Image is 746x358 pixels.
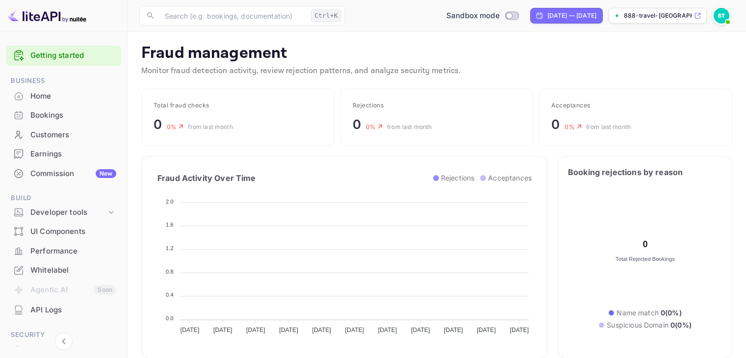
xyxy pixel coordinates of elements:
span: from last month [586,123,631,130]
div: Home [6,87,121,106]
div: Home [30,91,116,102]
div: [DATE] — [DATE] [547,11,596,20]
div: Total fraud checks [154,101,322,110]
div: Whitelabel [6,261,121,280]
tspan: [DATE] [246,326,265,333]
p: 0 % [565,123,574,131]
div: Rejections [353,101,521,110]
span: from last month [387,123,432,130]
p: 0 % [366,123,376,131]
div: Whitelabel [30,265,116,276]
a: Bookings [6,106,121,124]
a: Getting started [30,50,116,61]
a: CommissionNew [6,164,121,182]
div: API Logs [30,305,116,316]
tspan: 0.8 [166,268,174,274]
tspan: [DATE] [378,326,397,333]
tspan: 1.6 [166,222,174,228]
span: 0 [154,117,162,132]
div: Developer tools [6,204,121,221]
p: Suspicious Domain [607,320,692,330]
tspan: 1.2 [166,245,174,251]
span: Build [6,193,121,204]
div: Switch to Production mode [442,10,522,22]
span: from last month [188,123,232,130]
p: 0 % [167,123,177,131]
div: Commission [30,168,116,179]
tspan: [DATE] [279,326,298,333]
div: Earnings [30,149,116,160]
a: Performance [6,242,121,260]
a: Whitelabel [6,261,121,279]
p: Fraud management [141,44,732,63]
p: Rejections [441,173,475,183]
div: Bookings [30,110,116,121]
tspan: 0.0 [166,315,174,321]
div: Ctrl+K [311,9,341,22]
tspan: [DATE] [312,326,331,333]
div: UI Components [6,222,121,241]
div: Developer tools [30,207,106,218]
span: Business [6,76,121,86]
span: 0 ( 0 %) [670,321,692,329]
a: API Logs [6,301,121,319]
a: Home [6,87,121,105]
tspan: 2.0 [166,198,174,204]
p: 888-travel-[GEOGRAPHIC_DATA]nuite... [624,11,692,20]
tspan: [DATE] [180,326,200,333]
div: UI Components [30,226,116,237]
tspan: [DATE] [345,326,364,333]
div: Bookings [6,106,121,125]
div: Acceptances [551,101,720,110]
tspan: [DATE] [411,326,430,333]
img: 888 Travel [714,8,729,24]
img: LiteAPI logo [8,8,86,24]
span: Security [6,330,121,340]
div: New [96,169,116,178]
div: Performance [30,246,116,257]
tspan: [DATE] [510,326,529,333]
div: Getting started [6,46,121,66]
input: Search (e.g. bookings, documentation) [159,6,307,26]
a: UI Components [6,222,121,240]
span: Sandbox mode [446,10,500,22]
tspan: [DATE] [444,326,463,333]
div: Customers [6,126,121,145]
div: Team management [30,344,116,356]
div: Performance [6,242,121,261]
h3: Booking rejections by reason [568,166,722,178]
a: Earnings [6,145,121,163]
tspan: [DATE] [477,326,496,333]
div: Customers [30,129,116,141]
tspan: 0.4 [166,292,174,298]
h3: Fraud Activity Over Time [157,172,345,184]
span: 0 [551,117,560,132]
div: Earnings [6,145,121,164]
a: Customers [6,126,121,144]
div: CommissionNew [6,164,121,183]
tspan: [DATE] [213,326,232,333]
span: 0 [353,117,361,132]
div: API Logs [6,301,121,320]
span: 0 ( 0 %) [661,308,682,317]
p: ● [598,320,605,330]
button: Collapse navigation [55,332,73,350]
p: Monitor fraud detection activity, review rejection patterns, and analyze security metrics. [141,65,732,77]
p: Acceptances [488,173,532,183]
